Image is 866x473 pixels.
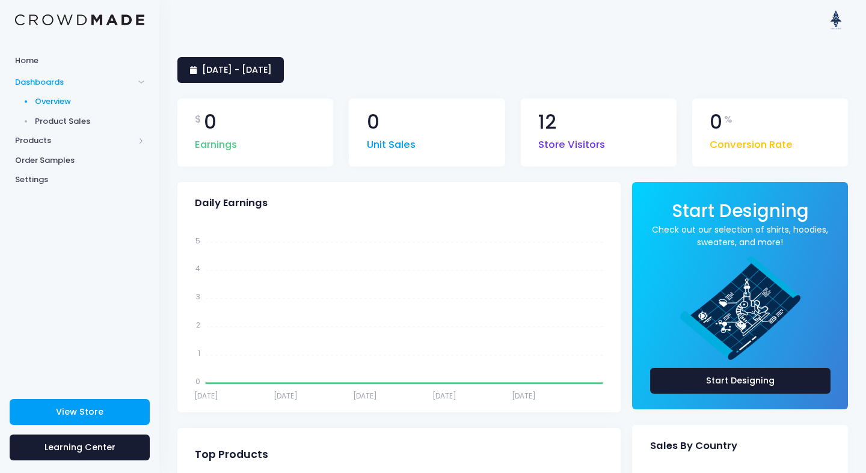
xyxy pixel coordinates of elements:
[724,112,732,127] span: %
[10,399,150,425] a: View Store
[195,376,200,386] tspan: 0
[177,57,284,83] a: [DATE] - [DATE]
[196,291,200,302] tspan: 3
[710,132,793,153] span: Conversion Rate
[15,154,144,166] span: Order Samples
[35,96,145,108] span: Overview
[198,348,200,358] tspan: 1
[710,112,722,132] span: 0
[353,390,377,400] tspan: [DATE]
[367,132,416,153] span: Unit Sales
[195,235,200,245] tspan: 5
[196,320,200,330] tspan: 2
[15,174,144,186] span: Settings
[204,112,216,132] span: 0
[195,112,201,127] span: $
[367,112,379,132] span: 0
[650,224,831,249] a: Check out our selection of shirts, hoodies, sweaters, and more!
[512,390,536,400] tspan: [DATE]
[56,406,103,418] span: View Store
[10,435,150,460] a: Learning Center
[15,55,144,67] span: Home
[672,209,809,220] a: Start Designing
[15,14,144,26] img: Logo
[35,115,145,127] span: Product Sales
[274,390,298,400] tspan: [DATE]
[194,390,218,400] tspan: [DATE]
[672,198,809,223] span: Start Designing
[195,263,200,273] tspan: 4
[195,197,268,209] span: Daily Earnings
[650,368,831,394] a: Start Designing
[432,390,456,400] tspan: [DATE]
[15,135,134,147] span: Products
[45,441,115,453] span: Learning Center
[15,76,134,88] span: Dashboards
[650,440,737,452] span: Sales By Country
[195,448,268,461] span: Top Products
[824,8,848,32] img: User
[538,112,556,132] span: 12
[195,132,237,153] span: Earnings
[202,64,272,76] span: [DATE] - [DATE]
[538,132,605,153] span: Store Visitors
